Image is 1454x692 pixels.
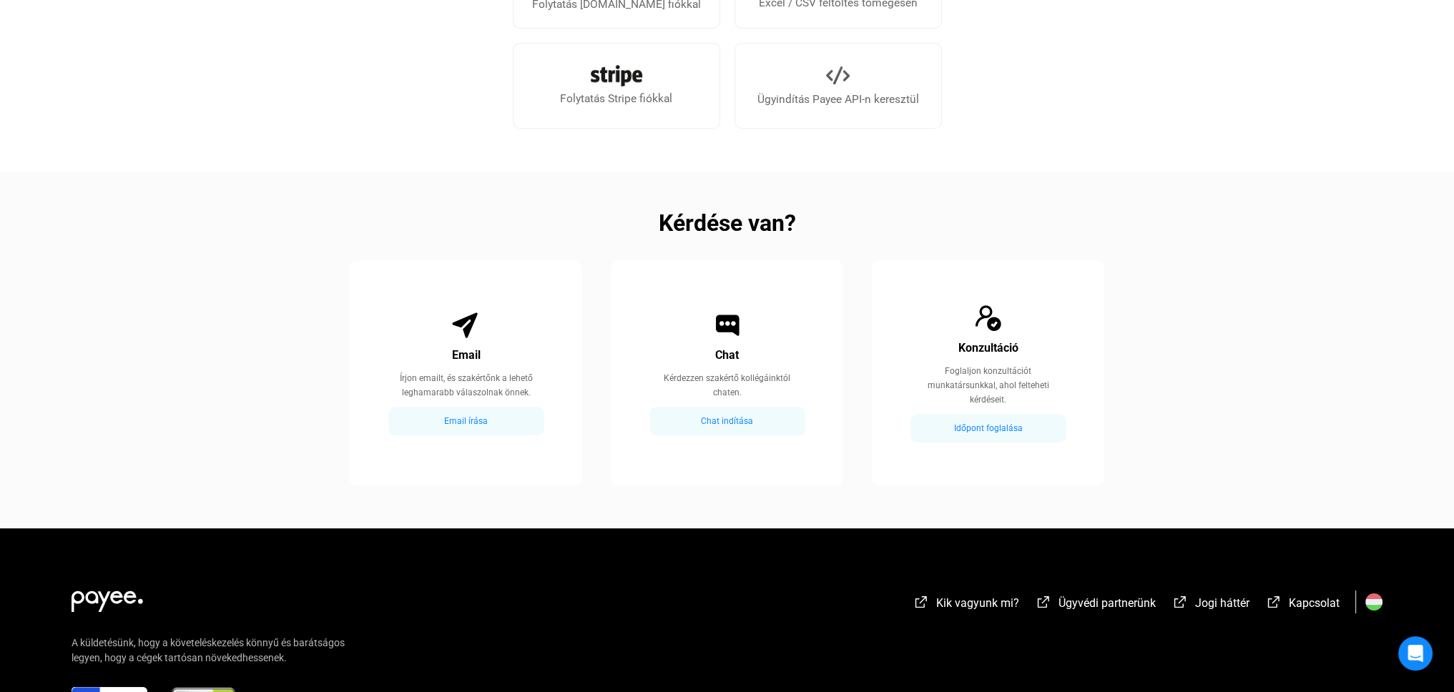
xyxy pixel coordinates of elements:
div: Email [452,347,481,364]
div: Chat [715,347,739,364]
a: Ügyindítás Payee API-n keresztül [735,43,942,129]
div: Írjon emailt, és szakértőnk a lehető leghamarabb válaszolnak önnek. [388,371,544,400]
div: Open Intercom Messenger [1398,636,1433,671]
img: external-link-white [1171,595,1189,609]
div: Email írása [393,412,540,430]
span: Jogi háttér [1195,596,1249,610]
h2: Kérdése van? [659,214,796,232]
img: white-payee-white-dot.svg [72,583,143,612]
span: Ügyvédi partnerünk [1058,596,1156,610]
img: Email [452,311,481,340]
img: Stripe [591,65,642,86]
div: Kérdezzen szakértő kollégáinktól chaten. [649,371,805,400]
a: external-link-whiteKapcsolat [1265,598,1340,612]
a: Folytatás Stripe fiókkal [513,43,720,129]
div: Chat indítása [654,412,801,430]
button: Email írása [388,407,544,435]
span: Kapcsolat [1289,596,1340,610]
img: HU.svg [1365,593,1382,611]
button: Időpont foglalása [910,414,1066,443]
img: external-link-white [913,595,930,609]
div: Konzultáció [958,340,1018,357]
img: external-link-white [1265,595,1282,609]
img: API [826,64,850,87]
div: Ügyindítás Payee API-n keresztül [757,91,919,108]
span: Kik vagyunk mi? [936,596,1019,610]
div: Folytatás Stripe fiókkal [560,90,672,107]
img: Chat [713,311,742,340]
a: external-link-whiteKik vagyunk mi? [913,598,1019,612]
button: Chat indítása [649,407,805,435]
img: external-link-white [1035,595,1052,609]
div: Időpont foglalása [915,420,1062,437]
a: external-link-whiteJogi háttér [1171,598,1249,612]
a: external-link-whiteÜgyvédi partnerünk [1035,598,1156,612]
div: Foglaljon konzultációt munkatársunkkal, ahol felteheti kérdéseit. [910,364,1066,407]
img: Consultation [974,304,1003,332]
